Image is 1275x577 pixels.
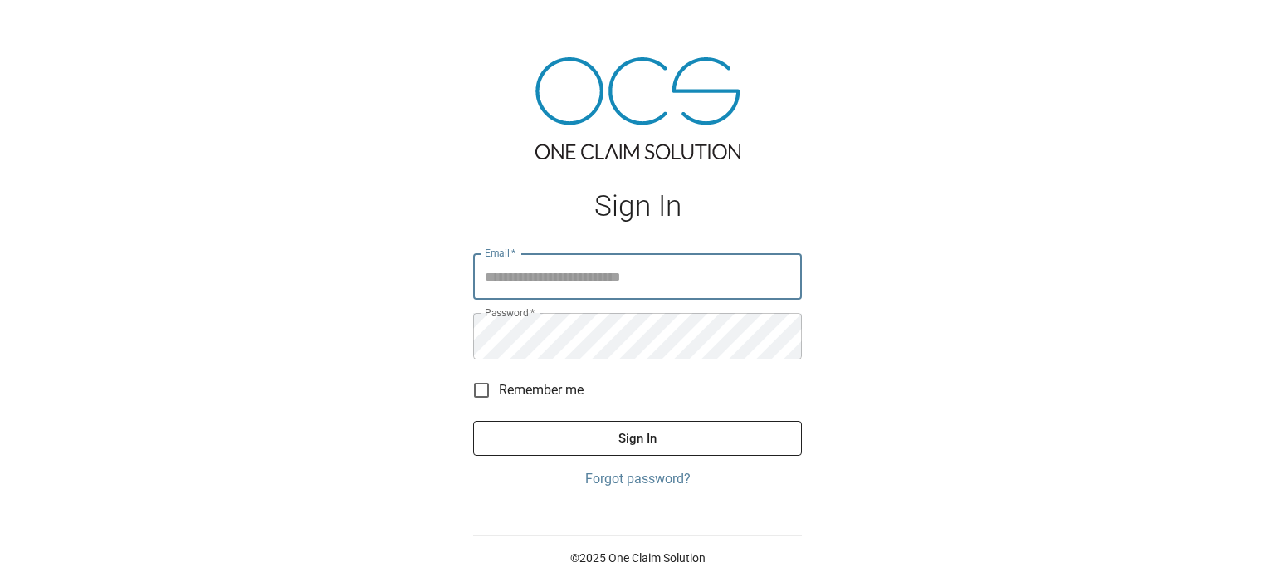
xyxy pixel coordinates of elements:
p: © 2025 One Claim Solution [473,550,802,566]
h1: Sign In [473,189,802,223]
button: Sign In [473,421,802,456]
img: ocs-logo-tra.png [535,57,740,159]
img: ocs-logo-white-transparent.png [20,10,86,43]
label: Password [485,306,535,320]
a: Forgot password? [473,469,802,489]
span: Remember me [499,380,584,400]
label: Email [485,246,516,260]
